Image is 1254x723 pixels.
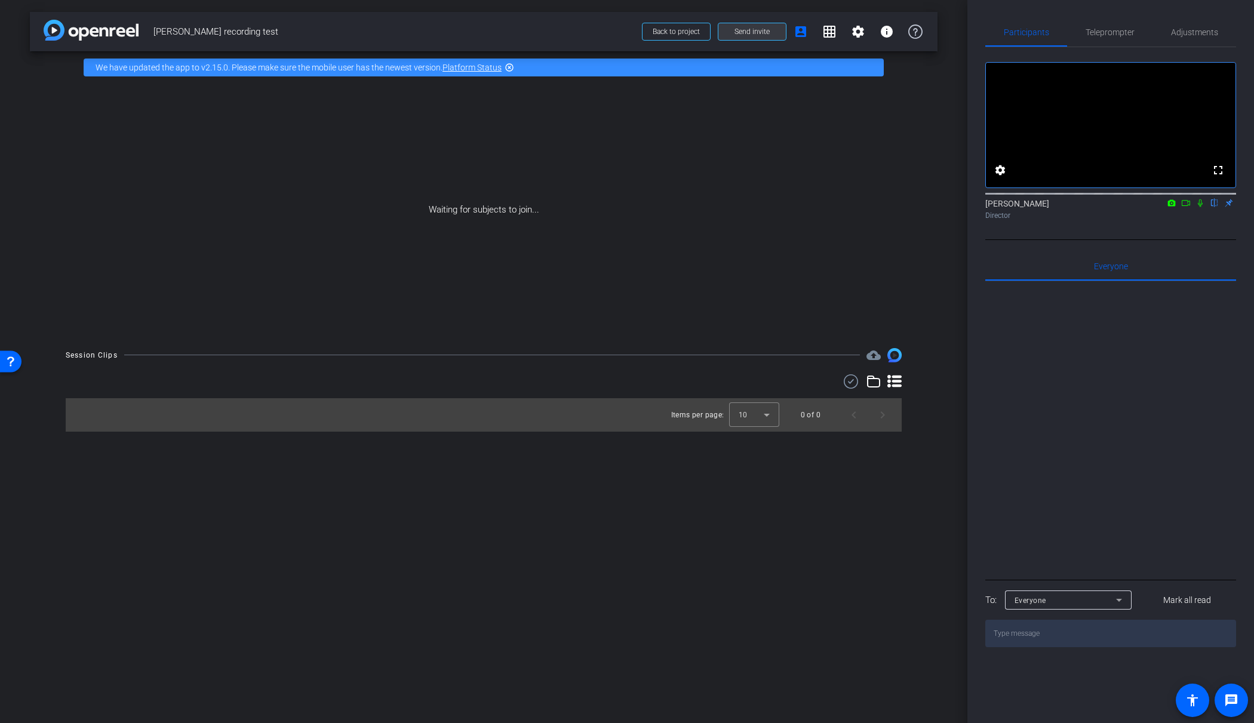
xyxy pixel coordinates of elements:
[866,348,881,362] mat-icon: cloud_upload
[1015,596,1046,605] span: Everyone
[718,23,786,41] button: Send invite
[1004,28,1049,36] span: Participants
[505,63,514,72] mat-icon: highlight_off
[1207,197,1222,208] mat-icon: flip
[868,401,897,429] button: Next page
[642,23,711,41] button: Back to project
[1163,594,1211,607] span: Mark all read
[985,210,1236,221] div: Director
[734,27,770,36] span: Send invite
[1171,28,1218,36] span: Adjustments
[851,24,865,39] mat-icon: settings
[442,63,502,72] a: Platform Status
[985,198,1236,221] div: [PERSON_NAME]
[822,24,837,39] mat-icon: grid_on
[1211,163,1225,177] mat-icon: fullscreen
[801,409,820,421] div: 0 of 0
[44,20,139,41] img: app-logo
[887,348,902,362] img: Session clips
[1224,693,1238,707] mat-icon: message
[866,348,881,362] span: Destinations for your clips
[1094,262,1128,270] span: Everyone
[993,163,1007,177] mat-icon: settings
[1139,589,1237,611] button: Mark all read
[840,401,868,429] button: Previous page
[653,27,700,36] span: Back to project
[880,24,894,39] mat-icon: info
[671,409,724,421] div: Items per page:
[66,349,118,361] div: Session Clips
[1185,693,1200,707] mat-icon: accessibility
[84,59,884,76] div: We have updated the app to v2.15.0. Please make sure the mobile user has the newest version.
[794,24,808,39] mat-icon: account_box
[1086,28,1135,36] span: Teleprompter
[153,20,635,44] span: [PERSON_NAME] recording test
[985,593,997,607] div: To:
[30,84,938,336] div: Waiting for subjects to join...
